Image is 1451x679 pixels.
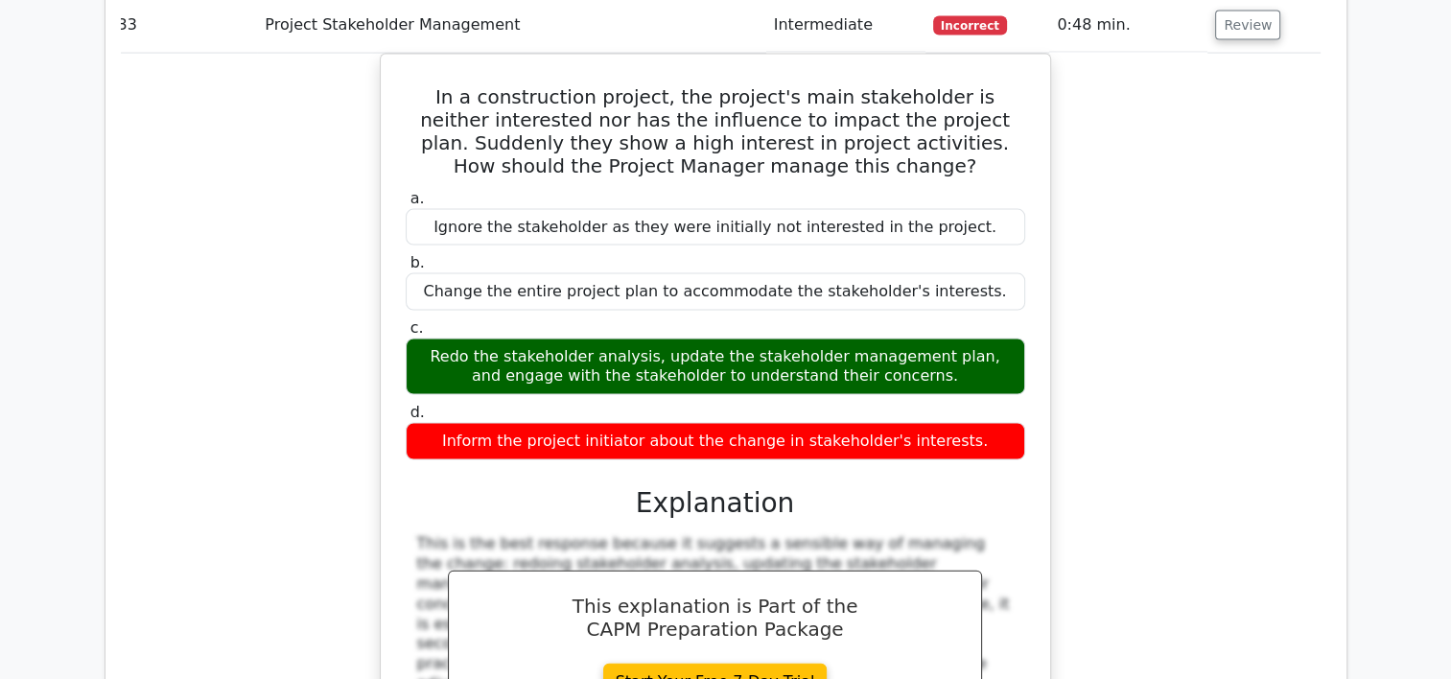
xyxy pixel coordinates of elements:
[410,403,425,421] span: d.
[933,16,1007,35] span: Incorrect
[406,339,1025,396] div: Redo the stakeholder analysis, update the stakeholder management plan, and engage with the stakeh...
[410,189,425,207] span: a.
[410,253,425,271] span: b.
[404,85,1027,177] h5: In a construction project, the project's main stakeholder is neither interested nor has the influ...
[1215,11,1280,40] button: Review
[406,423,1025,460] div: Inform the project initiator about the change in stakeholder's interests.
[406,209,1025,246] div: Ignore the stakeholder as they were initially not interested in the project.
[406,273,1025,311] div: Change the entire project plan to accommodate the stakeholder's interests.
[417,487,1014,520] h3: Explanation
[410,318,424,337] span: c.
